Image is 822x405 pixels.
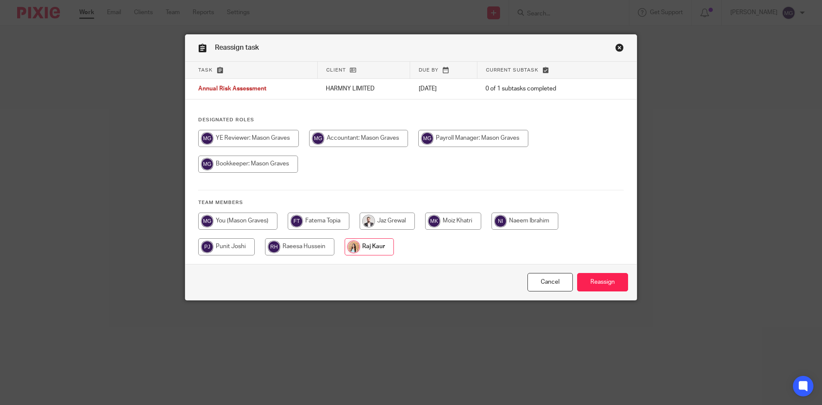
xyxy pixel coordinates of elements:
[215,44,259,51] span: Reassign task
[486,68,539,72] span: Current subtask
[198,86,266,92] span: Annual Risk Assessment
[198,68,213,72] span: Task
[198,117,624,123] h4: Designated Roles
[419,84,468,93] p: [DATE]
[615,43,624,55] a: Close this dialog window
[419,68,438,72] span: Due by
[577,273,628,291] input: Reassign
[477,79,600,99] td: 0 of 1 subtasks completed
[326,84,402,93] p: HARMNY LIMITED
[198,199,624,206] h4: Team members
[527,273,573,291] a: Close this dialog window
[326,68,346,72] span: Client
